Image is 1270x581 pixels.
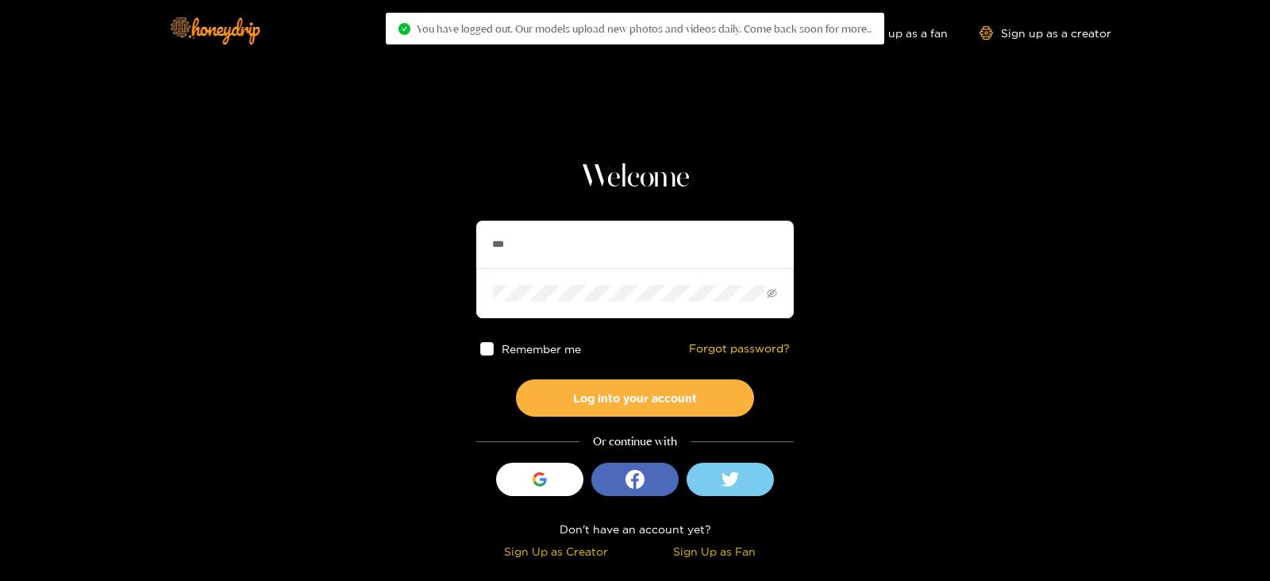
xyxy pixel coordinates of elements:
span: Remember me [502,343,581,355]
a: Sign up as a fan [839,26,948,40]
span: eye-invisible [767,288,777,298]
a: Forgot password? [689,342,790,356]
div: Don't have an account yet? [476,520,794,538]
div: Sign Up as Fan [639,542,790,560]
div: Or continue with [476,433,794,451]
div: Sign Up as Creator [480,542,631,560]
span: You have logged out. Our models upload new photos and videos daily. Come back soon for more.. [417,22,872,35]
button: Log into your account [516,379,754,417]
h1: Welcome [476,159,794,197]
span: check-circle [398,23,410,35]
a: Sign up as a creator [979,26,1111,40]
